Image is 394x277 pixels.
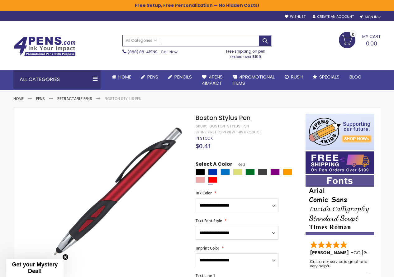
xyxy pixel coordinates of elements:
div: Purple [270,169,280,175]
span: Home [118,74,131,80]
a: Specials [308,70,344,84]
span: Rush [291,74,303,80]
span: $0.41 [196,142,211,150]
span: All Categories [126,38,157,43]
a: Rush [280,70,308,84]
a: 4PROMOTIONALITEMS [228,70,280,90]
div: Gold [233,169,242,175]
div: Blue [208,169,217,175]
img: 4pens 4 kids [306,114,374,150]
div: Customer service is great and very helpful [310,260,370,273]
span: Select A Color [196,161,232,169]
span: Text Font Style [196,218,222,223]
img: 4Pens Custom Pens and Promotional Products [13,36,76,56]
img: font-personalization-examples [306,175,374,235]
a: Be the first to review this product [196,130,261,135]
span: Boston Stylus Pen [196,113,250,122]
div: Get your Mystery Deal!Close teaser [6,259,64,277]
a: (888) 88-4PENS [128,49,158,55]
button: Close teaser [62,254,69,260]
span: Blog [349,74,362,80]
li: Boston Stylus Pen [105,96,141,101]
div: Grey Charcoal [258,169,267,175]
span: 0.00 [366,40,377,47]
a: Wishlist [285,14,306,19]
span: CO [354,250,361,256]
div: Availability [196,136,213,141]
span: Pens [147,74,158,80]
div: All Categories [13,70,101,89]
a: Pens [36,96,45,101]
div: Sign In [360,15,381,19]
span: In stock [196,136,213,141]
span: Pencils [174,74,192,80]
div: Green [245,169,255,175]
a: Home [13,96,24,101]
div: Red [208,177,217,183]
a: 4Pens4impact [197,70,228,90]
img: Free shipping on orders over $199 [306,151,374,174]
a: 0.00 0 [339,32,381,47]
span: - Call Now! [128,49,178,55]
a: Pens [136,70,163,84]
a: All Categories [123,35,160,45]
a: Home [107,70,136,84]
a: Retractable Pens [57,96,92,101]
span: 4Pens 4impact [202,74,223,86]
div: Blue Light [221,169,230,175]
strong: SKU [196,123,207,129]
img: bostonm_side_red_1.jpg [45,123,188,265]
span: Red [232,162,245,167]
a: Create an Account [313,14,354,19]
div: Rose [196,177,205,183]
span: 4PROMOTIONAL ITEMS [233,74,275,86]
a: Blog [344,70,367,84]
div: Orange [283,169,292,175]
span: Imprint Color [196,246,219,251]
span: Specials [319,74,339,80]
span: Ink Color [196,190,212,196]
a: Pencils [163,70,197,84]
span: 0 [352,31,354,37]
span: [PERSON_NAME] [310,250,351,256]
div: Black [196,169,205,175]
span: Get your Mystery Deal! [12,261,58,274]
div: Free shipping on pen orders over $199 [220,46,272,59]
div: Boston-Stylus-Pen [210,124,249,129]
